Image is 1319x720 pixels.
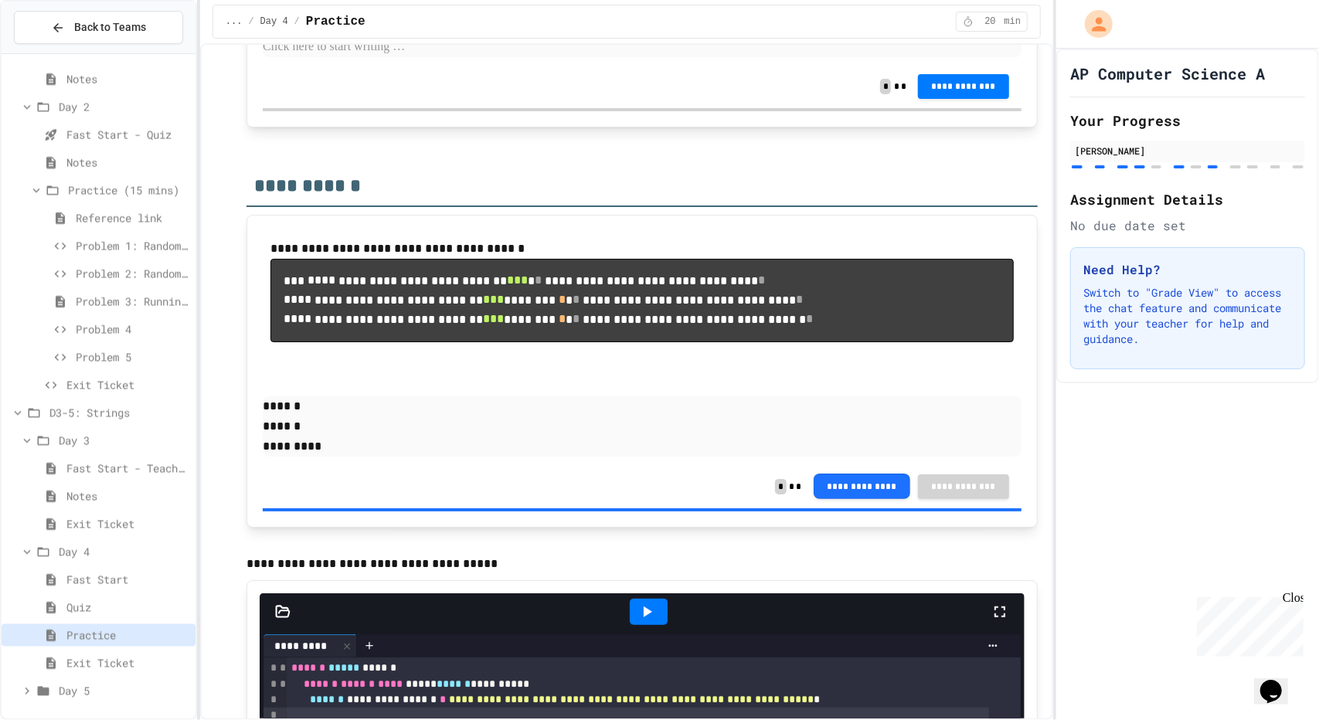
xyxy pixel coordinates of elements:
[59,433,189,449] span: Day 3
[76,294,189,310] span: Problem 3: Running programs
[1083,285,1292,347] p: Switch to "Grade View" to access the chat feature and communicate with your teacher for help and ...
[68,182,189,199] span: Practice (15 mins)
[248,15,253,28] span: /
[226,15,243,28] span: ...
[66,516,189,532] span: Exit Ticket
[1075,144,1300,158] div: [PERSON_NAME]
[1070,110,1305,131] h2: Your Progress
[66,377,189,393] span: Exit Ticket
[66,599,189,616] span: Quiz
[66,127,189,143] span: Fast Start - Quiz
[74,19,146,36] span: Back to Teams
[978,15,1003,28] span: 20
[49,405,189,421] span: D3-5: Strings
[59,99,189,115] span: Day 2
[76,321,189,338] span: Problem 4
[14,11,183,44] button: Back to Teams
[66,488,189,504] span: Notes
[1070,188,1305,210] h2: Assignment Details
[260,15,288,28] span: Day 4
[6,6,107,98] div: Chat with us now!Close
[66,71,189,87] span: Notes
[76,266,189,282] span: Problem 2: Random integer between 25-75
[1254,658,1304,705] iframe: chat widget
[66,460,189,477] span: Fast Start - Teacher Only
[66,655,189,671] span: Exit Ticket
[1070,63,1265,84] h1: AP Computer Science A
[1069,6,1117,42] div: My Account
[59,544,189,560] span: Day 4
[66,627,189,644] span: Practice
[1083,260,1292,279] h3: Need Help?
[294,15,300,28] span: /
[1005,15,1022,28] span: min
[306,12,365,31] span: Practice
[1191,591,1304,657] iframe: chat widget
[66,155,189,171] span: Notes
[66,572,189,588] span: Fast Start
[59,683,189,699] span: Day 5
[76,238,189,254] span: Problem 1: Random number between 1-100
[1070,216,1305,235] div: No due date set
[76,349,189,365] span: Problem 5
[76,210,189,226] span: Reference link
